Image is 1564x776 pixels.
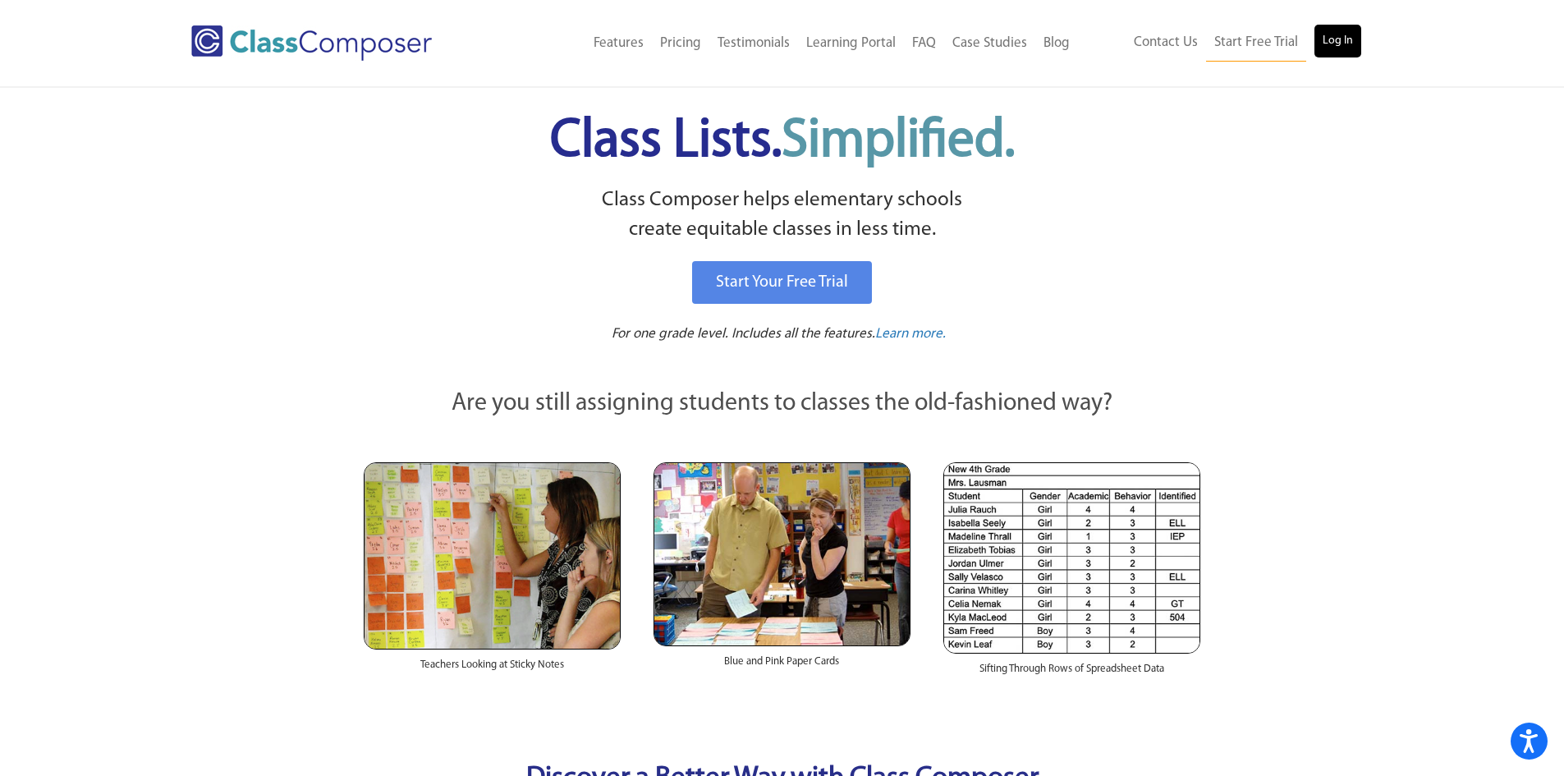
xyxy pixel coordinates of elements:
[692,261,872,304] a: Start Your Free Trial
[499,25,1078,62] nav: Header Menu
[943,654,1200,693] div: Sifting Through Rows of Spreadsheet Data
[875,327,946,341] span: Learn more.
[191,25,432,61] img: Class Composer
[364,462,621,650] img: Teachers Looking at Sticky Notes
[875,324,946,345] a: Learn more.
[782,115,1015,168] span: Simplified.
[1206,25,1306,62] a: Start Free Trial
[654,462,910,645] img: Blue and Pink Paper Cards
[1314,25,1361,57] a: Log In
[652,25,709,62] a: Pricing
[654,646,910,686] div: Blue and Pink Paper Cards
[364,386,1201,422] p: Are you still assigning students to classes the old-fashioned way?
[716,274,848,291] span: Start Your Free Trial
[798,25,904,62] a: Learning Portal
[1078,25,1361,62] nav: Header Menu
[943,462,1200,654] img: Spreadsheets
[361,186,1204,246] p: Class Composer helps elementary schools create equitable classes in less time.
[709,25,798,62] a: Testimonials
[1035,25,1078,62] a: Blog
[904,25,944,62] a: FAQ
[364,650,621,689] div: Teachers Looking at Sticky Notes
[1126,25,1206,61] a: Contact Us
[550,115,1015,168] span: Class Lists.
[944,25,1035,62] a: Case Studies
[612,327,875,341] span: For one grade level. Includes all the features.
[585,25,652,62] a: Features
